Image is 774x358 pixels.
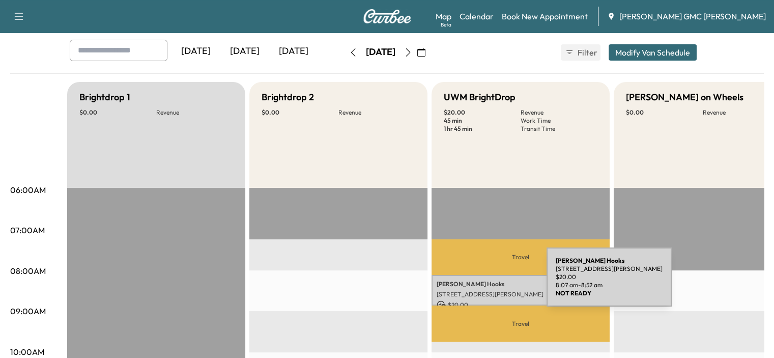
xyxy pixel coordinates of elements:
p: $ 20.00 [556,273,663,281]
p: Travel [432,239,610,275]
p: 1 hr 45 min [444,125,521,133]
p: Work Time [521,117,597,125]
span: [PERSON_NAME] GMC [PERSON_NAME] [619,10,766,22]
a: MapBeta [436,10,451,22]
p: [STREET_ADDRESS][PERSON_NAME] [437,290,605,298]
p: 10:00AM [10,346,44,358]
div: [DATE] [171,40,220,63]
div: [DATE] [366,46,395,59]
p: $ 20.00 [437,300,605,310]
p: 8:07 am - 8:52 am [556,281,663,289]
p: Revenue [338,108,415,117]
div: [DATE] [269,40,318,63]
p: 07:00AM [10,224,45,236]
p: Transit Time [521,125,597,133]
p: Revenue [521,108,597,117]
p: 06:00AM [10,184,46,196]
p: [PERSON_NAME] Hooks [437,280,605,288]
p: $ 20.00 [444,108,521,117]
p: $ 0.00 [626,108,703,117]
h5: Brightdrop 1 [79,90,130,104]
b: [PERSON_NAME] Hooks [556,257,625,264]
div: [DATE] [220,40,269,63]
p: 08:00AM [10,265,46,277]
button: Modify Van Schedule [609,44,697,61]
p: Travel [432,306,610,342]
span: Filter [578,46,596,59]
p: $ 0.00 [262,108,338,117]
a: Book New Appointment [502,10,588,22]
h5: Brightdrop 2 [262,90,314,104]
img: Curbee Logo [363,9,412,23]
b: NOT READY [556,289,591,297]
p: $ 0.00 [79,108,156,117]
p: 45 min [444,117,521,125]
a: Calendar [460,10,494,22]
p: [STREET_ADDRESS][PERSON_NAME] [556,265,663,273]
div: Beta [441,21,451,29]
p: Revenue [156,108,233,117]
h5: UWM BrightDrop [444,90,515,104]
button: Filter [561,44,600,61]
h5: [PERSON_NAME] on Wheels [626,90,743,104]
p: 09:00AM [10,305,46,317]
